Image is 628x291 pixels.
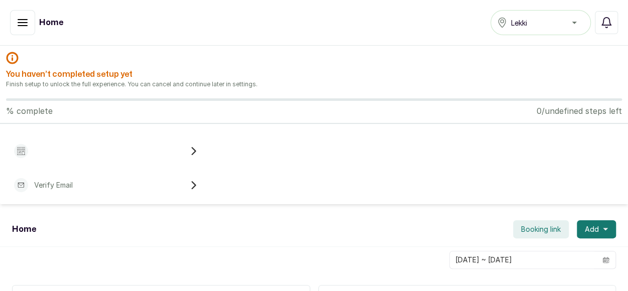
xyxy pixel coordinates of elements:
[39,17,63,29] h1: Home
[12,223,36,235] h1: Home
[34,180,73,190] p: Verify Email
[513,220,569,238] button: Booking link
[585,224,599,234] span: Add
[450,251,596,268] input: Select date
[537,105,622,117] p: 0/undefined steps left
[602,256,609,263] svg: calendar
[490,10,591,35] button: Lekki
[511,18,527,28] span: Lekki
[6,105,53,117] p: % complete
[6,68,622,80] h2: You haven’t completed setup yet
[6,80,622,88] p: Finish setup to unlock the full experience. You can cancel and continue later in settings.
[521,224,561,234] span: Booking link
[577,220,616,238] button: Add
